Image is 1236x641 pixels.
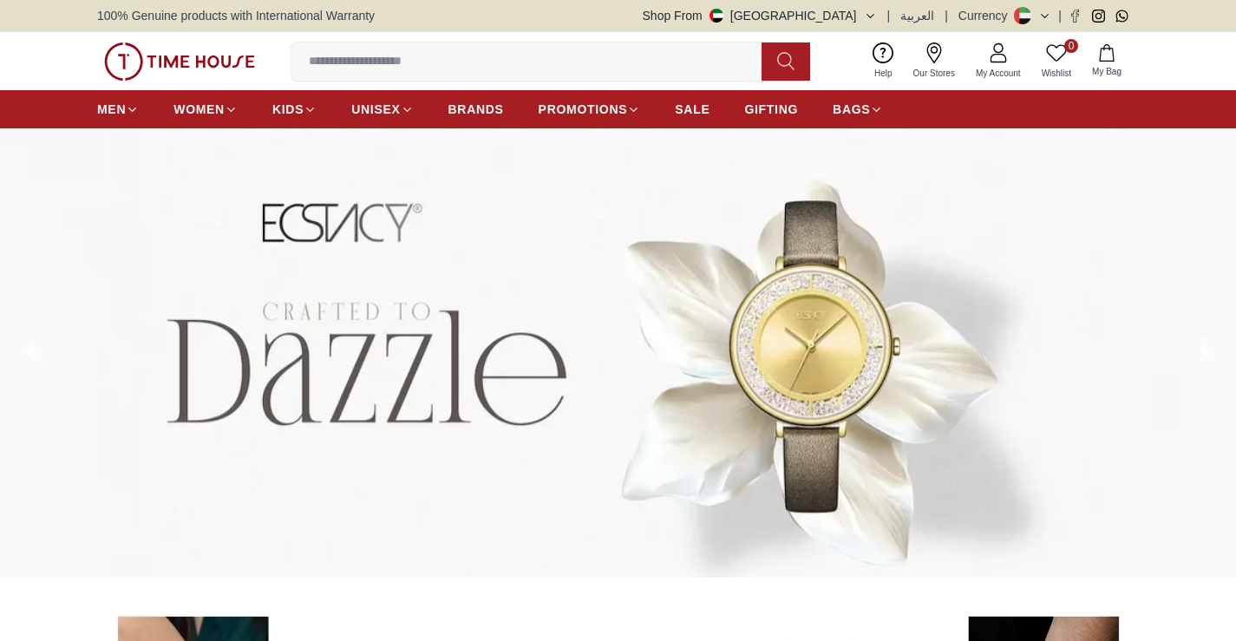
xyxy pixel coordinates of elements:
[1115,10,1128,23] a: Whatsapp
[272,94,317,125] a: KIDS
[1082,41,1132,82] button: My Bag
[97,94,139,125] a: MEN
[833,101,870,118] span: BAGS
[675,101,710,118] span: SALE
[900,7,934,24] button: العربية
[351,101,400,118] span: UNISEX
[958,7,1015,24] div: Currency
[1085,65,1128,78] span: My Bag
[104,43,255,81] img: ...
[1031,39,1082,83] a: 0Wishlist
[448,101,504,118] span: BRANDS
[1092,10,1105,23] a: Instagram
[710,9,723,23] img: United Arab Emirates
[833,94,883,125] a: BAGS
[97,101,126,118] span: MEN
[1035,67,1078,80] span: Wishlist
[351,94,413,125] a: UNISEX
[448,94,504,125] a: BRANDS
[864,39,903,83] a: Help
[272,101,304,118] span: KIDS
[173,101,225,118] span: WOMEN
[1058,7,1062,24] span: |
[945,7,948,24] span: |
[643,7,877,24] button: Shop From[GEOGRAPHIC_DATA]
[539,94,641,125] a: PROMOTIONS
[744,101,798,118] span: GIFTING
[906,67,962,80] span: Our Stores
[887,7,891,24] span: |
[97,7,375,24] span: 100% Genuine products with International Warranty
[867,67,899,80] span: Help
[1069,10,1082,23] a: Facebook
[675,94,710,125] a: SALE
[903,39,965,83] a: Our Stores
[969,67,1028,80] span: My Account
[1064,39,1078,53] span: 0
[744,94,798,125] a: GIFTING
[173,94,238,125] a: WOMEN
[539,101,628,118] span: PROMOTIONS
